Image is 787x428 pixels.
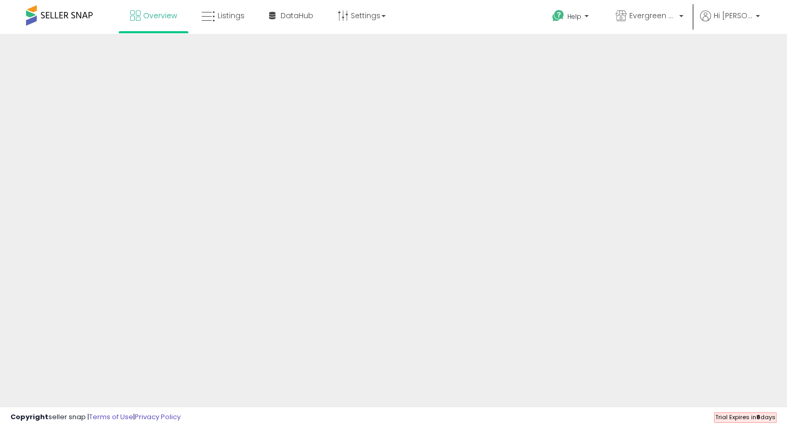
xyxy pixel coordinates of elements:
a: Hi [PERSON_NAME] [700,10,760,34]
span: Listings [218,10,245,21]
span: Overview [143,10,177,21]
span: Help [567,12,581,21]
span: Hi [PERSON_NAME] [714,10,753,21]
span: Evergreen Titans [629,10,676,21]
strong: Copyright [10,412,48,422]
i: Get Help [552,9,565,22]
span: DataHub [281,10,313,21]
div: seller snap | | [10,412,181,422]
b: 8 [756,413,760,421]
a: Help [544,2,599,34]
span: Trial Expires in days [715,413,776,421]
a: Terms of Use [89,412,133,422]
a: Privacy Policy [135,412,181,422]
